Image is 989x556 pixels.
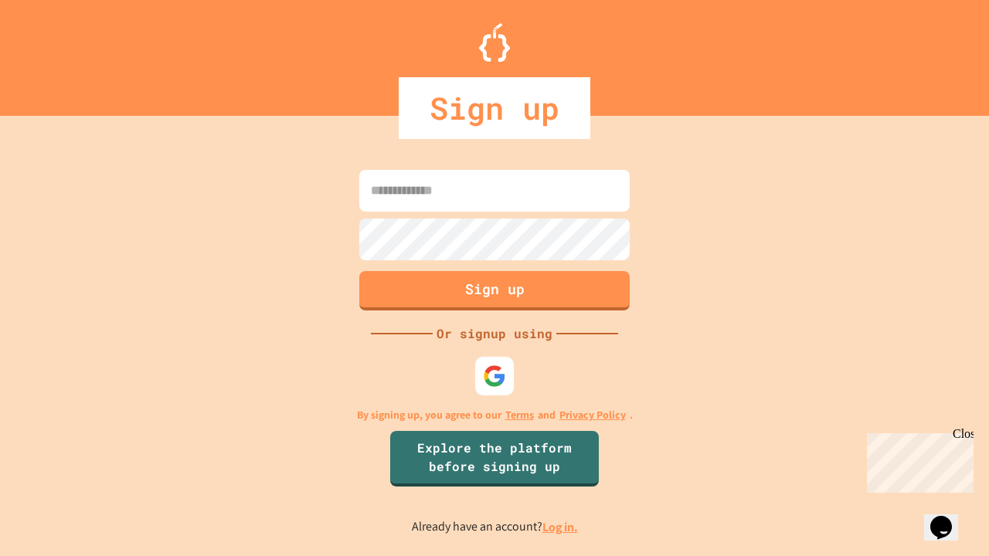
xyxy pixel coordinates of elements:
[6,6,107,98] div: Chat with us now!Close
[399,77,590,139] div: Sign up
[505,407,534,423] a: Terms
[412,517,578,537] p: Already have an account?
[559,407,626,423] a: Privacy Policy
[479,23,510,62] img: Logo.svg
[390,431,599,486] a: Explore the platform before signing up
[924,494,974,541] iframe: chat widget
[483,364,506,388] img: google-icon.svg
[359,271,630,310] button: Sign up
[542,519,578,535] a: Log in.
[357,407,633,423] p: By signing up, you agree to our and .
[433,324,556,343] div: Or signup using
[861,427,974,493] iframe: chat widget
